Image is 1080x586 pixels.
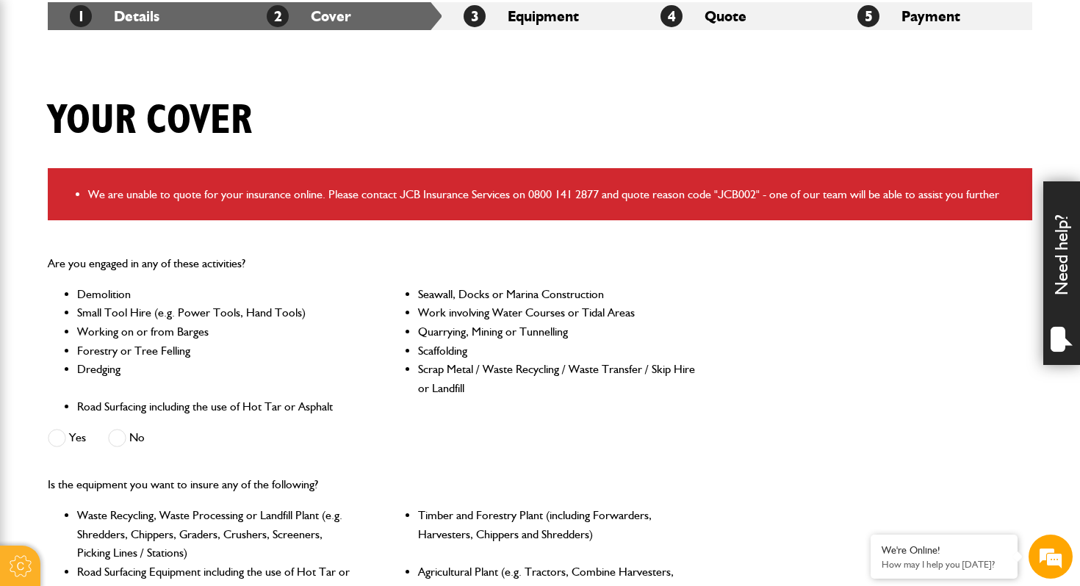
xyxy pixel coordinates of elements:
[48,429,86,447] label: Yes
[835,2,1032,30] li: Payment
[418,303,696,322] li: Work involving Water Courses or Tidal Areas
[88,185,1021,204] li: We are unable to quote for your insurance online. Please contact JCB Insurance Services on 0800 1...
[70,7,159,25] a: 1Details
[442,2,638,30] li: Equipment
[418,360,696,397] li: Scrap Metal / Waste Recycling / Waste Transfer / Skip Hire or Landfill
[108,429,145,447] label: No
[77,322,356,341] li: Working on or from Barges
[77,303,356,322] li: Small Tool Hire (e.g. Power Tools, Hand Tools)
[267,5,289,27] span: 2
[418,322,696,341] li: Quarrying, Mining or Tunnelling
[77,360,356,397] li: Dredging
[77,506,356,563] li: Waste Recycling, Waste Processing or Landfill Plant (e.g. Shredders, Chippers, Graders, Crushers,...
[418,285,696,304] li: Seawall, Docks or Marina Construction
[882,544,1007,557] div: We're Online!
[48,475,696,494] p: Is the equipment you want to insure any of the following?
[418,341,696,361] li: Scaffolding
[638,2,835,30] li: Quote
[77,341,356,361] li: Forestry or Tree Felling
[77,285,356,304] li: Demolition
[418,506,696,563] li: Timber and Forestry Plant (including Forwarders, Harvesters, Chippers and Shredders)
[857,5,879,27] span: 5
[48,254,696,273] p: Are you engaged in any of these activities?
[77,397,356,416] li: Road Surfacing including the use of Hot Tar or Asphalt
[464,5,486,27] span: 3
[882,559,1007,570] p: How may I help you today?
[70,5,92,27] span: 1
[245,2,442,30] li: Cover
[660,5,683,27] span: 4
[48,96,252,145] h1: Your cover
[1043,181,1080,365] div: Need help?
